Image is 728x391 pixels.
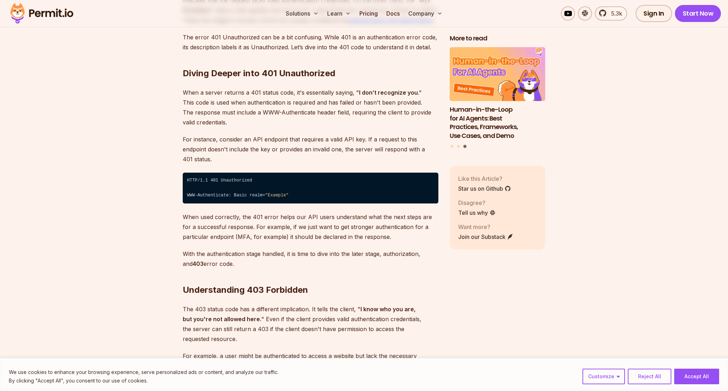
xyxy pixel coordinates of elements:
p: The error 401 Unauthorized can be a bit confusing. While 401 is an authentication error code, its... [183,32,438,52]
button: Accept All [674,369,719,384]
button: Reject All [628,369,671,384]
p: We use cookies to enhance your browsing experience, serve personalized ads or content, and analyz... [9,368,279,376]
p: Want more? [458,222,513,231]
a: Tell us why [458,208,496,217]
p: The 403 status code has a different implication. It tells the client, " " Even if the client prov... [183,304,438,344]
p: With the authentication stage handled, it is time to dive into the later stage, authorization, an... [183,249,438,269]
a: Sign In [636,5,672,22]
p: By clicking "Accept All", you consent to our use of cookies. [9,376,279,385]
a: Star us on Github [458,184,511,192]
code: HTTP/1.1 401 Unauthorized ⁠ WWW-Authenticate: Basic realm= [183,173,438,204]
button: Go to slide 3 [463,145,466,148]
p: Disagree? [458,198,496,207]
a: 5.3k [595,6,627,21]
p: When a server returns a 401 status code, it's essentially saying, " ." This code is used when aut... [183,88,438,127]
h2: More to read [450,34,545,43]
img: Human-in-the-Loop for AI Agents: Best Practices, Frameworks, Use Cases, and Demo [450,47,545,101]
a: Join our Substack [458,232,513,241]
a: Docs [383,6,403,21]
button: Company [405,6,445,21]
div: Posts [450,47,545,149]
button: Customize [582,369,625,384]
p: Like this Article? [458,174,511,183]
p: When used correctly, the 401 error helps our API users understand what the next steps are for a s... [183,212,438,242]
strong: I don’t recognize you [359,89,418,96]
strong: 403 [193,260,204,267]
button: Go to slide 2 [457,145,460,147]
a: Start Now [675,5,721,22]
span: 5.3k [607,9,622,18]
button: Go to slide 1 [451,145,454,147]
h2: Diving Deeper into 401 Unauthorized [183,39,438,79]
img: Permit logo [7,1,76,26]
li: 3 of 3 [450,47,545,140]
h3: Human-in-the-Loop for AI Agents: Best Practices, Frameworks, Use Cases, and Demo [450,105,545,140]
button: Learn [324,6,354,21]
h2: Understanding 403 Forbidden [183,256,438,296]
span: "Example" [265,193,289,198]
p: For instance, consider an API endpoint that requires a valid API key. If a request to this endpoi... [183,134,438,164]
p: For example, a user might be authenticated to access a website but lack the necessary permissions... [183,351,438,371]
a: Pricing [357,6,381,21]
button: Solutions [283,6,322,21]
